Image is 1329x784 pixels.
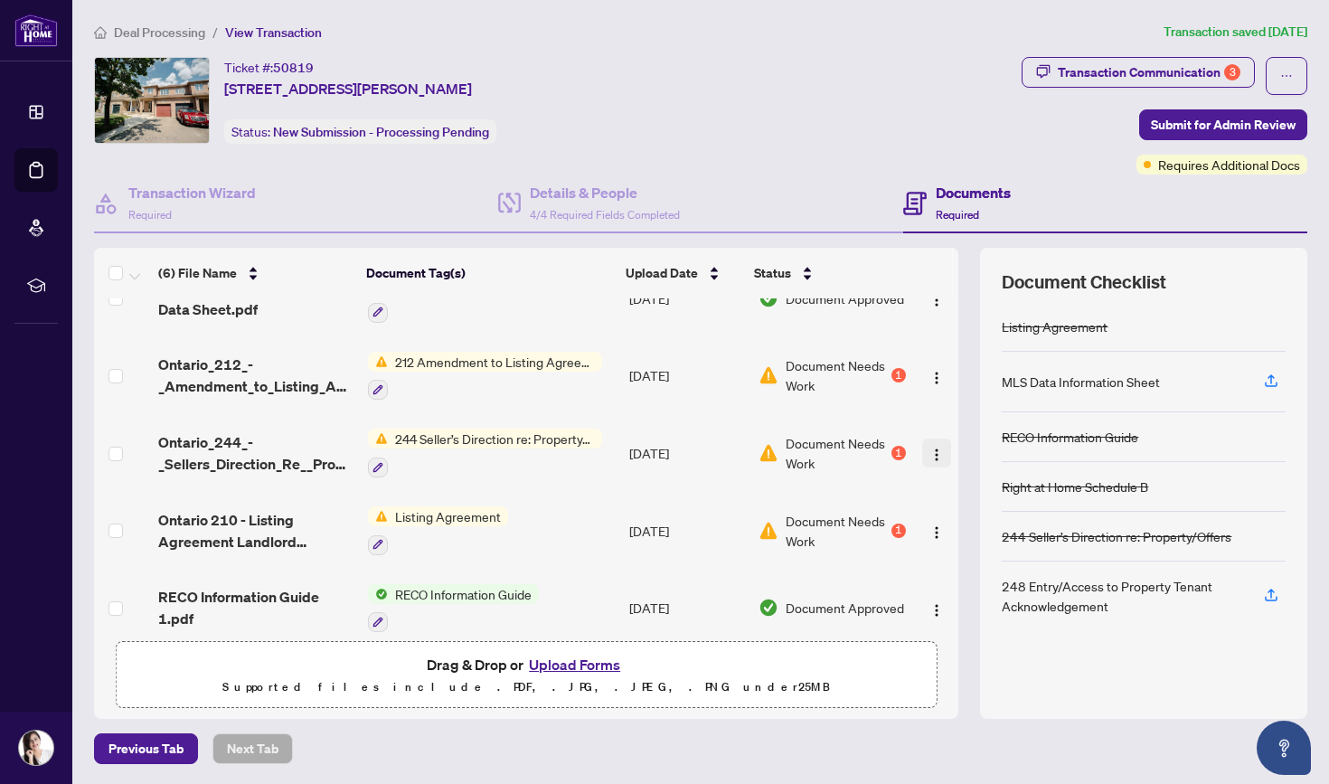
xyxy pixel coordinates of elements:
[388,506,508,526] span: Listing Agreement
[1058,58,1240,87] div: Transaction Communication
[1139,109,1307,140] button: Submit for Admin Review
[929,525,944,540] img: Logo
[1164,22,1307,43] article: Transaction saved [DATE]
[1224,64,1240,80] div: 3
[929,293,944,307] img: Logo
[158,354,353,397] span: Ontario_212_-_Amendment_to_Listing_Agreement__Authority_to_Offer_f.pdf
[1280,70,1293,82] span: ellipsis
[530,208,680,222] span: 4/4 Required Fields Completed
[786,598,904,618] span: Document Approved
[747,248,908,298] th: Status
[786,511,888,551] span: Document Needs Work
[1158,155,1300,175] span: Requires Additional Docs
[626,263,698,283] span: Upload Date
[368,584,388,604] img: Status Icon
[1002,526,1231,546] div: 244 Seller’s Direction re: Property/Offers
[530,182,680,203] h4: Details & People
[128,182,256,203] h4: Transaction Wizard
[368,352,388,372] img: Status Icon
[368,506,388,526] img: Status Icon
[158,277,353,320] span: 16 [PERSON_NAME] MLS Data Sheet.pdf
[94,26,107,39] span: home
[368,506,508,555] button: Status IconListing Agreement
[94,733,198,764] button: Previous Tab
[388,352,602,372] span: 212 Amendment to Listing Agreement - Authority to Offer for Lease Price Change/Extension/Amendmen...
[427,653,626,676] span: Drag & Drop or
[1022,57,1255,88] button: Transaction Communication3
[891,524,906,538] div: 1
[117,642,936,709] span: Drag & Drop orUpload FormsSupported files include .PDF, .JPG, .JPEG, .PNG under25MB
[523,653,626,676] button: Upload Forms
[388,429,602,449] span: 244 Seller’s Direction re: Property/Offers
[19,731,53,765] img: Profile Icon
[14,14,58,47] img: logo
[622,414,751,492] td: [DATE]
[622,337,751,415] td: [DATE]
[922,516,951,545] button: Logo
[151,248,359,298] th: (6) File Name
[158,586,353,629] span: RECO Information Guide 1.pdf
[929,448,944,462] img: Logo
[759,288,778,308] img: Document Status
[922,439,951,468] button: Logo
[128,208,172,222] span: Required
[1002,427,1138,447] div: RECO Information Guide
[224,119,496,144] div: Status:
[225,24,322,41] span: View Transaction
[1002,316,1107,336] div: Listing Agreement
[273,124,489,140] span: New Submission - Processing Pending
[212,733,293,764] button: Next Tab
[786,433,888,473] span: Document Needs Work
[759,443,778,463] img: Document Status
[786,288,904,308] span: Document Approved
[759,521,778,541] img: Document Status
[224,78,472,99] span: [STREET_ADDRESS][PERSON_NAME]
[359,248,619,298] th: Document Tag(s)
[936,208,979,222] span: Required
[224,57,314,78] div: Ticket #:
[922,593,951,622] button: Logo
[368,274,481,323] button: Status IconMLS Print Out
[622,260,751,337] td: [DATE]
[158,263,237,283] span: (6) File Name
[388,584,539,604] span: RECO Information Guide
[114,24,205,41] span: Deal Processing
[1002,269,1166,295] span: Document Checklist
[1151,110,1296,139] span: Submit for Admin Review
[1257,721,1311,775] button: Open asap
[759,365,778,385] img: Document Status
[1002,576,1242,616] div: 248 Entry/Access to Property Tenant Acknowledgement
[922,361,951,390] button: Logo
[929,371,944,385] img: Logo
[929,603,944,618] img: Logo
[1002,477,1148,496] div: Right at Home Schedule B
[212,22,218,43] li: /
[108,734,184,763] span: Previous Tab
[622,570,751,647] td: [DATE]
[273,60,314,76] span: 50819
[622,492,751,570] td: [DATE]
[158,509,353,553] span: Ontario 210 - Listing Agreement Landlord Representation Agreement 3.pdf
[368,429,602,477] button: Status Icon244 Seller’s Direction re: Property/Offers
[368,584,539,633] button: Status IconRECO Information Guide
[786,355,888,395] span: Document Needs Work
[127,676,925,698] p: Supported files include .PDF, .JPG, .JPEG, .PNG under 25 MB
[891,446,906,460] div: 1
[158,431,353,475] span: Ontario_244_-_Sellers_Direction_Re__Property_Offers.pdf
[922,284,951,313] button: Logo
[368,429,388,449] img: Status Icon
[1002,372,1160,392] div: MLS Data Information Sheet
[368,352,602,401] button: Status Icon212 Amendment to Listing Agreement - Authority to Offer for Lease Price Change/Extensi...
[95,58,209,143] img: IMG-W12368364_1.jpg
[936,182,1011,203] h4: Documents
[759,598,778,618] img: Document Status
[618,248,747,298] th: Upload Date
[754,263,791,283] span: Status
[891,368,906,383] div: 1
